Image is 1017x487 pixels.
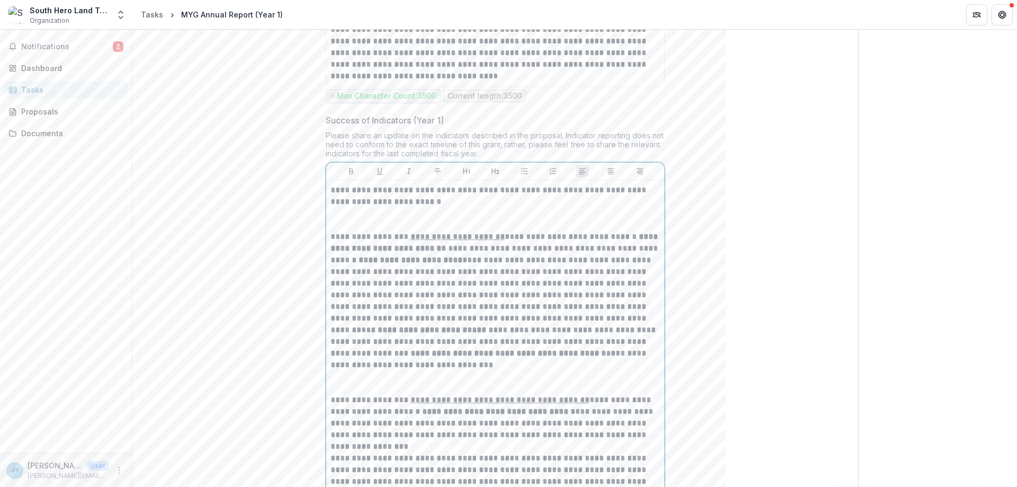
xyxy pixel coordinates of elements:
[21,63,119,74] div: Dashboard
[337,92,436,101] p: Max Character Count: 3500
[30,16,69,25] span: Organization
[87,461,109,471] p: User
[326,114,444,127] p: Success of Indicators (Year 1)
[518,165,531,178] button: Bullet List
[28,471,109,481] p: [PERSON_NAME][EMAIL_ADDRESS][DOMAIN_NAME]
[21,42,113,51] span: Notifications
[326,131,665,162] div: Please share an update on the indicators described in the proposal. Indicator reporting does not ...
[489,165,502,178] button: Heading 2
[604,165,617,178] button: Align Center
[448,92,522,101] p: Current length: 3500
[431,165,444,178] button: Strike
[992,4,1013,25] button: Get Help
[966,4,987,25] button: Partners
[373,165,386,178] button: Underline
[345,165,358,178] button: Bold
[576,165,588,178] button: Align Left
[137,7,287,22] nav: breadcrumb
[4,59,128,77] a: Dashboard
[30,5,109,16] div: South Hero Land Trust
[4,125,128,142] a: Documents
[460,165,473,178] button: Heading 1
[28,460,83,471] p: [PERSON_NAME] <[PERSON_NAME][EMAIL_ADDRESS][DOMAIN_NAME]>
[634,165,646,178] button: Align Right
[4,103,128,120] a: Proposals
[403,165,415,178] button: Italicize
[141,9,163,20] div: Tasks
[21,128,119,139] div: Documents
[21,84,119,95] div: Tasks
[113,4,128,25] button: Open entity switcher
[8,6,25,23] img: South Hero Land Trust
[113,41,123,52] span: 2
[547,165,559,178] button: Ordered List
[4,38,128,55] button: Notifications2
[21,106,119,117] div: Proposals
[137,7,167,22] a: Tasks
[4,81,128,99] a: Tasks
[11,467,19,474] div: Jenna O'Donnell <jenna@shlt.org>
[113,464,126,477] button: More
[181,9,283,20] div: MYG Annual Report (Year 1)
